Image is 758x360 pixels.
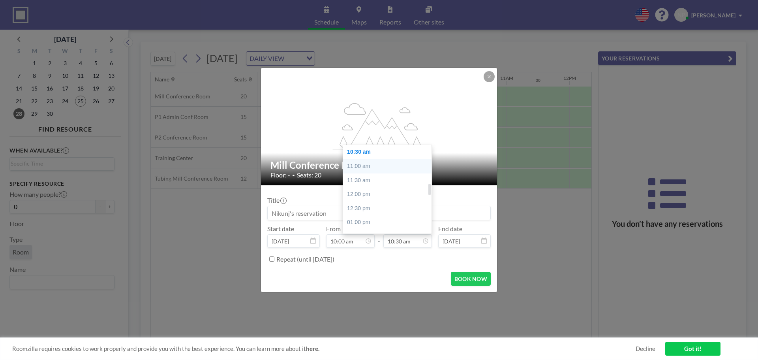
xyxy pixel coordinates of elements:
[343,230,435,244] div: 01:30 pm
[343,159,435,173] div: 11:00 am
[267,196,286,204] label: Title
[267,225,294,233] label: Start date
[270,159,488,171] h2: Mill Conference Room
[636,345,655,352] a: Decline
[276,255,334,263] label: Repeat (until [DATE])
[343,215,435,230] div: 01:00 pm
[292,172,295,178] span: •
[343,145,435,159] div: 10:30 am
[268,206,490,220] input: Nikunj's reservation
[270,171,290,179] span: Floor: -
[12,345,636,352] span: Roomzilla requires cookies to work properly and provide you with the best experience. You can lea...
[297,171,321,179] span: Seats: 20
[326,225,341,233] label: From
[378,228,380,245] span: -
[438,225,462,233] label: End date
[343,202,435,216] div: 12:30 pm
[343,187,435,202] div: 12:00 pm
[343,173,435,188] div: 11:30 am
[306,345,319,352] a: here.
[665,342,720,356] a: Got it!
[451,272,491,286] button: BOOK NOW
